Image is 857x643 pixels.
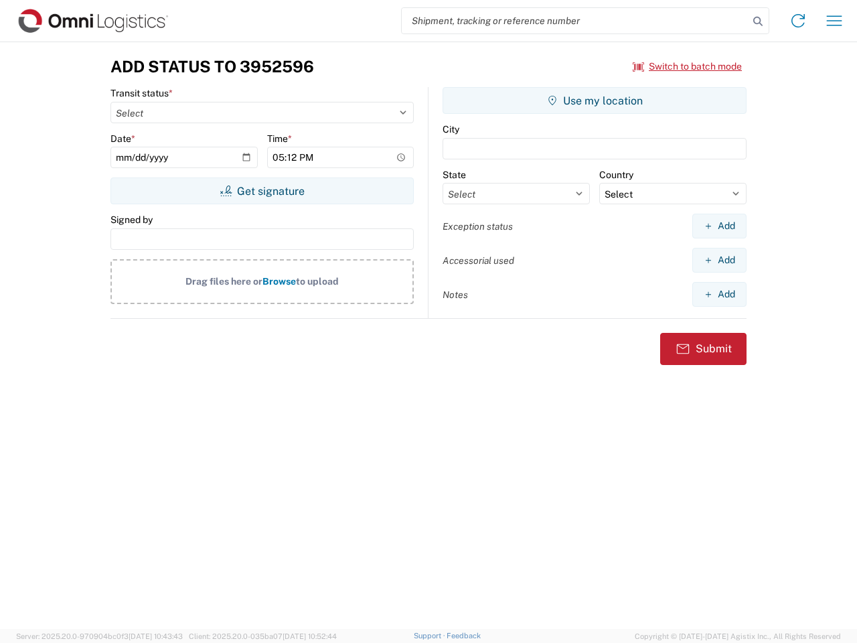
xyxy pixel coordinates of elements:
[110,57,314,76] h3: Add Status to 3952596
[692,214,747,238] button: Add
[110,177,414,204] button: Get signature
[443,220,513,232] label: Exception status
[267,133,292,145] label: Time
[110,133,135,145] label: Date
[16,632,183,640] span: Server: 2025.20.0-970904bc0f3
[660,333,747,365] button: Submit
[262,276,296,287] span: Browse
[185,276,262,287] span: Drag files here or
[635,630,841,642] span: Copyright © [DATE]-[DATE] Agistix Inc., All Rights Reserved
[443,169,466,181] label: State
[633,56,742,78] button: Switch to batch mode
[414,632,447,640] a: Support
[402,8,749,33] input: Shipment, tracking or reference number
[189,632,337,640] span: Client: 2025.20.0-035ba07
[443,255,514,267] label: Accessorial used
[283,632,337,640] span: [DATE] 10:52:44
[599,169,633,181] label: Country
[110,87,173,99] label: Transit status
[443,289,468,301] label: Notes
[110,214,153,226] label: Signed by
[443,87,747,114] button: Use my location
[129,632,183,640] span: [DATE] 10:43:43
[447,632,481,640] a: Feedback
[296,276,339,287] span: to upload
[692,248,747,273] button: Add
[443,123,459,135] label: City
[692,282,747,307] button: Add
